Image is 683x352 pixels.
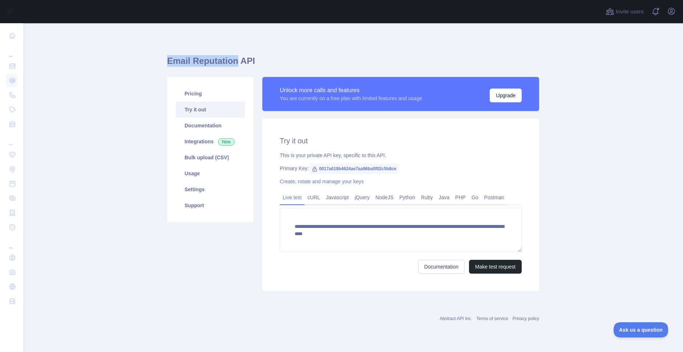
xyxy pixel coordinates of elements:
iframe: Toggle Customer Support [614,322,668,337]
a: Ruby [418,192,436,203]
a: Support [176,197,245,213]
a: Java [436,192,453,203]
button: Make test request [469,260,522,274]
button: Upgrade [490,89,522,102]
a: Postman [481,192,507,203]
a: Create, rotate and manage your keys [280,179,364,184]
a: Live test [280,192,304,203]
div: Primary Key: [280,165,522,172]
a: Go [469,192,481,203]
a: Javascript [323,192,352,203]
a: Pricing [176,86,245,102]
a: Python [396,192,418,203]
a: Terms of service [476,316,508,321]
div: ... [6,44,17,58]
a: jQuery [352,192,372,203]
a: Usage [176,165,245,181]
a: Try it out [176,102,245,118]
div: ... [6,235,17,250]
div: This is your private API key, specific to this API. [280,152,522,159]
a: Documentation [176,118,245,134]
div: ... [6,132,17,147]
a: Abstract API Inc. [440,316,472,321]
h2: Try it out [280,136,522,146]
div: You are currently on a free plan with limited features and usage [280,95,422,102]
span: New [218,138,235,146]
span: Invite users [616,8,644,16]
h1: Email Reputation API [167,55,539,73]
span: 0017a619b4624ae7aa96ba0f02c5b8ce [309,163,399,174]
a: cURL [304,192,323,203]
a: Bulk upload (CSV) [176,150,245,165]
a: Privacy policy [513,316,539,321]
a: NodeJS [372,192,396,203]
a: Settings [176,181,245,197]
div: Unlock more calls and features [280,86,422,95]
a: Integrations New [176,134,245,150]
a: PHP [452,192,469,203]
a: Documentation [418,260,465,274]
button: Invite users [604,6,645,17]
